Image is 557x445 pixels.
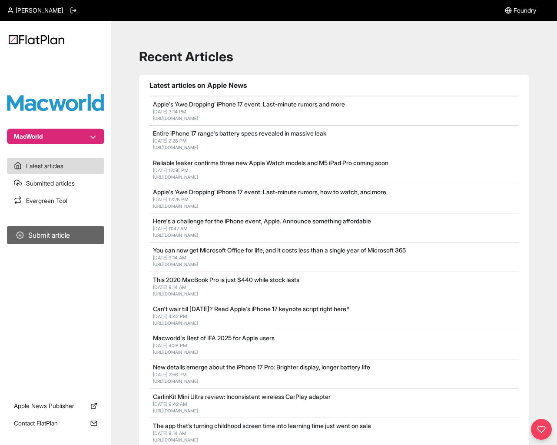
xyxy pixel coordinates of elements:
span: [DATE] 9:14 AM [153,255,186,261]
a: [URL][DOMAIN_NAME] [153,116,198,121]
a: CarlinKit Mini Ultra review: Inconsistent wireless CarPlay adapter [153,393,331,400]
a: [URL][DOMAIN_NAME] [153,291,198,296]
span: [DATE] 9:42 AM [153,401,187,407]
a: Apple's ‘Awe Dropping’ iPhone 17 event: Last-minute rumors and more [153,100,345,108]
a: Here's a challenge for the iPhone event, Apple. Announce something affordable [153,217,371,225]
a: Apple News Publisher [7,398,104,414]
h1: Latest articles on Apple News [149,80,519,90]
span: [DATE] 4:42 PM [153,313,187,319]
a: [URL][DOMAIN_NAME] [153,320,198,325]
span: [DATE] 12:56 PM [153,167,189,173]
img: Publication Logo [7,94,104,111]
h1: Recent Articles [139,49,529,64]
a: Reliable leaker confirms three new Apple Watch models and M5 iPad Pro coming soon [153,159,388,166]
a: Evergreen Tool [7,193,104,209]
a: Submitted articles [7,176,104,191]
a: [URL][DOMAIN_NAME] [153,379,198,384]
a: [URL][DOMAIN_NAME] [153,262,198,267]
span: [DATE] 9:14 AM [153,430,186,436]
span: [DATE] 9:14 AM [153,284,186,290]
span: [DATE] 4:28 PM [153,342,187,349]
span: Foundry [514,6,536,15]
a: Latest articles [7,158,104,174]
a: [URL][DOMAIN_NAME] [153,408,198,413]
a: Apple's ‘Awe Dropping’ iPhone 17 event: Last-minute rumors, how to watch, and more [153,188,386,196]
button: Submit article [7,226,104,244]
a: Can't wair till [DATE]? Read Apple's iPhone 17 keynote script right here* [153,305,349,312]
a: [PERSON_NAME] [7,6,63,15]
a: [URL][DOMAIN_NAME] [153,145,198,150]
a: You can now get Microsoft Office for life, and it costs less than a single year of Microsoft 365 [153,246,406,254]
span: [DATE] 12:28 PM [153,196,189,203]
a: Entire iPhone 17 range's battery specs revealed in massive leak [153,130,326,137]
button: MacWorld [7,129,104,144]
a: This 2020 MacBook Pro is just $440 while stock lasts [153,276,299,283]
span: [DATE] 2:56 PM [153,372,187,378]
a: [URL][DOMAIN_NAME] [153,349,198,355]
a: [URL][DOMAIN_NAME] [153,232,198,238]
span: [PERSON_NAME] [16,6,63,15]
a: The app that’s turning childhood screen time into learning time just went on sale [153,422,371,429]
img: Logo [9,35,64,44]
span: [DATE] 2:28 PM [153,138,187,144]
span: [DATE] 11:42 AM [153,226,188,232]
a: [URL][DOMAIN_NAME] [153,203,198,209]
span: [DATE] 3:14 PM [153,109,186,115]
a: New details emerge about the iPhone 17 Pro: Brighter display, longer battery life [153,363,370,371]
a: [URL][DOMAIN_NAME] [153,174,198,179]
a: [URL][DOMAIN_NAME] [153,437,198,442]
a: Macworld's Best of IFA 2025 for Apple users [153,334,275,342]
a: Contact FlatPlan [7,415,104,431]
